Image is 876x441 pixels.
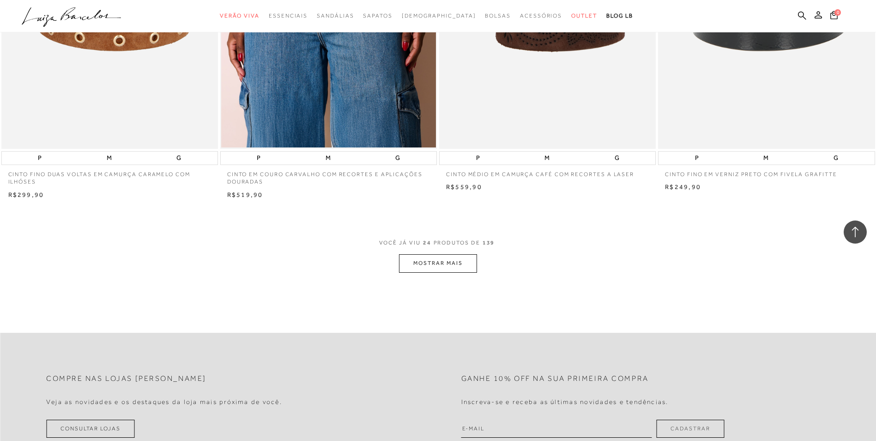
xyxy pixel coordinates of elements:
[1,165,218,186] a: CINTO FINO DUAS VOLTAS EM CAMURÇA CARAMELO COM ILHÓSES
[692,152,701,165] button: P
[485,7,511,24] a: categoryNavScreenReaderText
[254,152,263,165] button: P
[828,10,840,23] button: 0
[542,152,552,165] button: M
[399,254,477,272] button: MOSTRAR MAIS
[269,7,308,24] a: categoryNavScreenReaderText
[606,7,633,24] a: BLOG LB
[402,12,476,19] span: [DEMOGRAPHIC_DATA]
[485,12,511,19] span: Bolsas
[461,398,669,406] h4: Inscreva-se e receba as últimas novidades e tendências.
[831,152,841,165] button: G
[520,7,562,24] a: categoryNavScreenReaderText
[227,191,263,198] span: R$519,90
[323,152,333,165] button: M
[520,12,562,19] span: Acessórios
[363,7,392,24] a: categoryNavScreenReaderText
[461,420,652,438] input: E-mail
[220,165,437,186] a: CINTO EM COURO CARVALHO COM RECORTES E APLICAÇÕES DOURADAS
[665,183,701,190] span: R$249,90
[446,183,482,190] span: R$559,90
[571,12,597,19] span: Outlet
[571,7,597,24] a: categoryNavScreenReaderText
[606,12,633,19] span: BLOG LB
[269,12,308,19] span: Essenciais
[46,374,206,383] h2: Compre nas lojas [PERSON_NAME]
[220,12,260,19] span: Verão Viva
[423,239,431,246] span: 24
[656,420,724,438] button: Cadastrar
[612,152,622,165] button: G
[8,191,44,198] span: R$299,90
[363,12,392,19] span: Sapatos
[379,239,497,246] span: VOCÊ JÁ VIU PRODUTOS DE
[461,374,649,383] h2: Ganhe 10% off na sua primeira compra
[658,165,875,178] a: CINTO FINO EM VERNIZ PRETO COM FIVELA GRAFITTE
[104,152,115,165] button: M
[761,152,771,165] button: M
[220,7,260,24] a: categoryNavScreenReaderText
[317,12,354,19] span: Sandálias
[402,7,476,24] a: noSubCategoriesText
[834,9,841,16] span: 0
[46,420,135,438] a: Consultar Lojas
[317,7,354,24] a: categoryNavScreenReaderText
[473,152,483,165] button: P
[439,165,656,178] a: CINTO MÉDIO EM CAMURÇA CAFÉ COM RECORTES A LASER
[483,239,495,246] span: 139
[174,152,184,165] button: G
[35,152,44,165] button: P
[46,398,282,406] h4: Veja as novidades e os destaques da loja mais próxima de você.
[393,152,403,165] button: G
